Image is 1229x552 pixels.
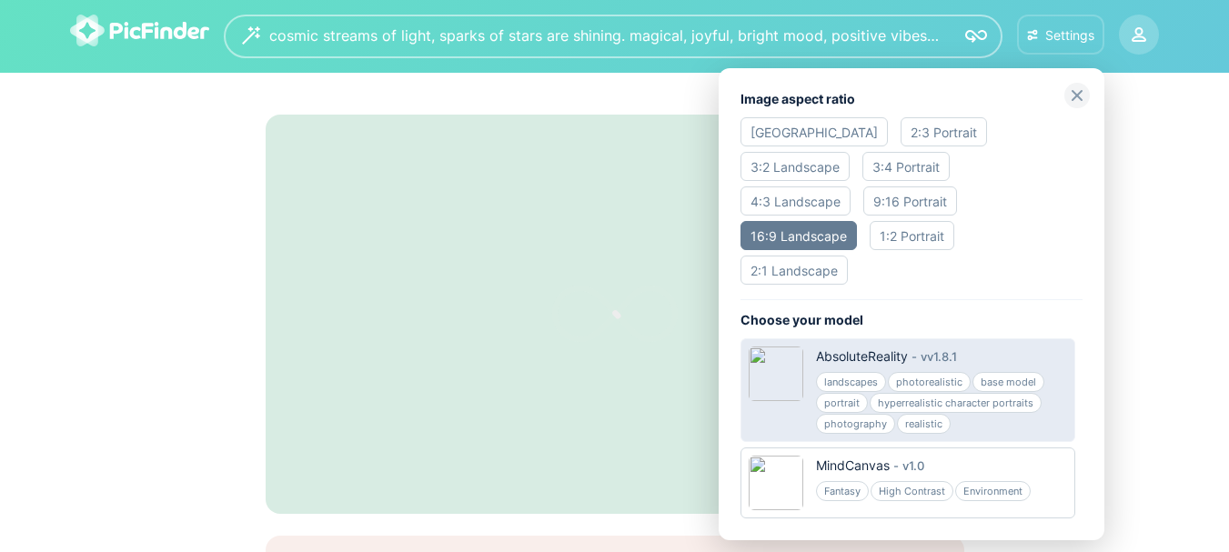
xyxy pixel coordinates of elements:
[749,456,803,510] img: 6563a2d355b76-2048x2048.jpg
[740,152,850,181] div: 3:2 Landscape
[816,457,890,475] div: MindCanvas
[740,221,857,250] div: 16:9 Landscape
[890,457,902,475] div: -
[972,372,1044,392] div: base model
[901,117,987,146] div: 2:3 Portrait
[740,256,848,285] div: 2:1 Landscape
[740,186,851,216] div: 4:3 Landscape
[871,481,953,501] div: High Contrast
[897,414,951,434] div: realistic
[816,414,895,434] div: photography
[870,393,1042,413] div: hyperrealistic character portraits
[908,347,921,366] div: -
[740,90,1083,108] div: Image aspect ratio
[862,152,950,181] div: 3:4 Portrait
[888,372,971,392] div: photorealistic
[740,311,1083,329] div: Choose your model
[1064,83,1090,108] img: close-grey.svg
[749,346,803,401] img: 68361c9274fc8-1200x1509.jpg
[863,186,957,216] div: 9:16 Portrait
[816,393,868,413] div: portrait
[921,347,957,366] div: v v1.8.1
[955,481,1031,501] div: Environment
[740,117,888,146] div: [GEOGRAPHIC_DATA]
[816,372,886,392] div: landscapes
[816,481,869,501] div: Fantasy
[902,457,924,475] div: v 1.0
[870,221,954,250] div: 1:2 Portrait
[816,347,908,366] div: AbsoluteReality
